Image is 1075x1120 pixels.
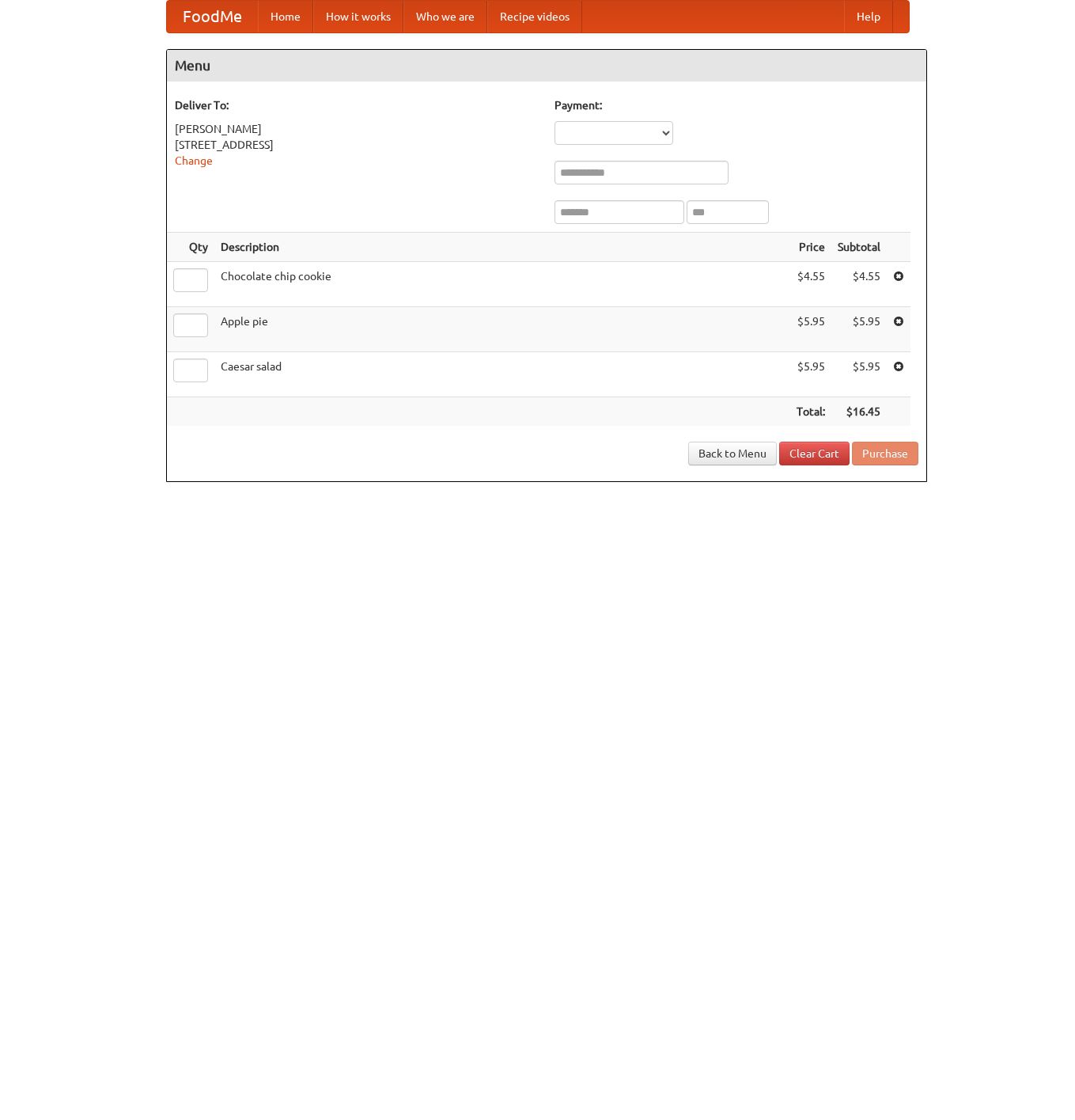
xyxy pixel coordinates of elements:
[831,397,887,427] th: $16.45
[258,1,313,32] a: Home
[790,397,831,427] th: Total:
[688,442,777,465] a: Back to Menu
[487,1,582,32] a: Recipe videos
[790,307,831,352] td: $5.95
[403,1,487,32] a: Who we are
[779,442,850,465] a: Clear Cart
[175,121,539,137] div: [PERSON_NAME]
[175,97,539,113] h5: Deliver To:
[214,262,790,307] td: Chocolate chip cookie
[555,97,918,113] h5: Payment:
[175,137,539,153] div: [STREET_ADDRESS]
[790,262,831,307] td: $4.55
[790,352,831,397] td: $5.95
[831,307,887,352] td: $5.95
[831,262,887,307] td: $4.55
[214,307,790,352] td: Apple pie
[214,233,790,262] th: Description
[831,233,887,262] th: Subtotal
[313,1,403,32] a: How it works
[167,233,214,262] th: Qty
[214,352,790,397] td: Caesar salad
[852,442,918,465] button: Purchase
[167,50,926,82] h4: Menu
[831,352,887,397] td: $5.95
[167,1,258,32] a: FoodMe
[790,233,831,262] th: Price
[175,154,213,167] a: Change
[844,1,893,32] a: Help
